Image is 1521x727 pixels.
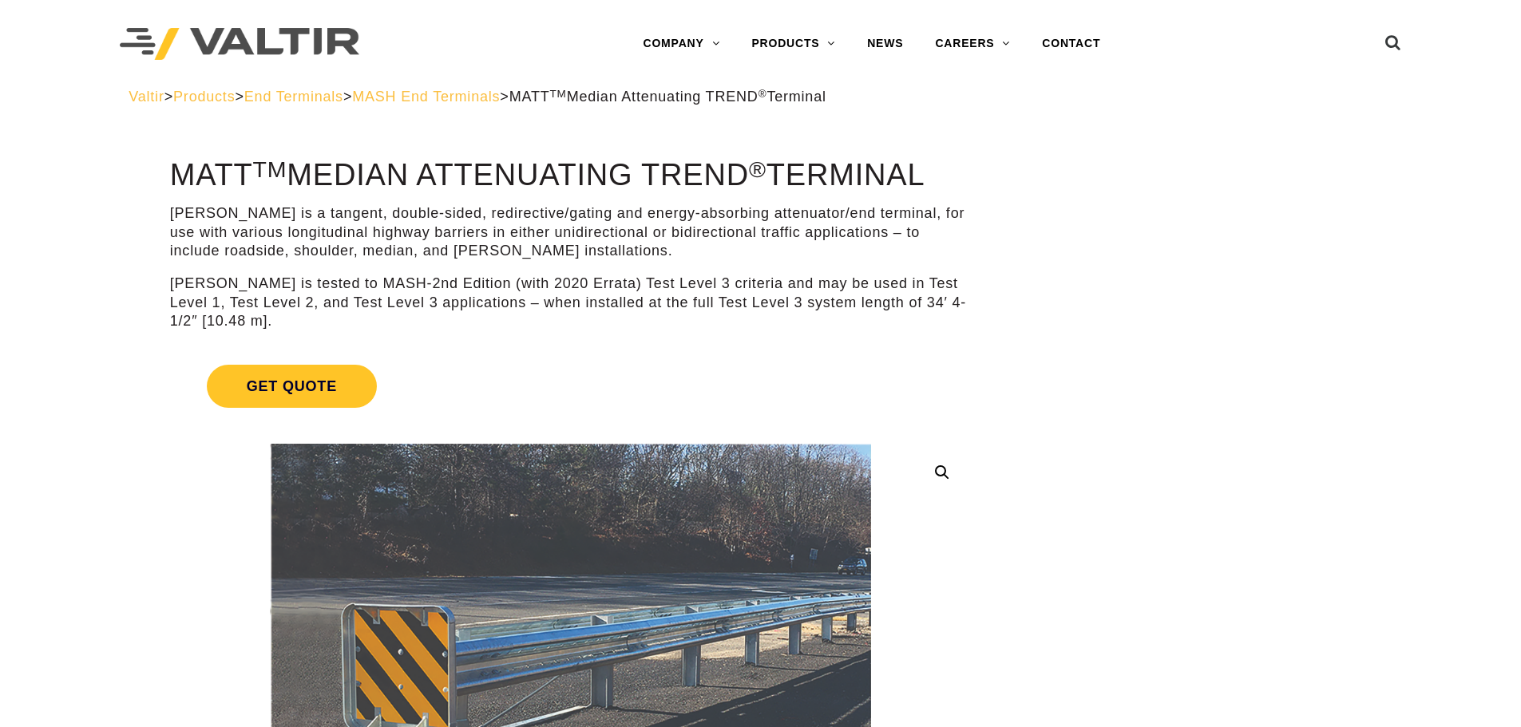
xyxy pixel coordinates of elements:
[919,28,1026,60] a: CAREERS
[735,28,851,60] a: PRODUCTS
[851,28,919,60] a: NEWS
[749,156,766,182] sup: ®
[170,159,971,192] h1: MATT Median Attenuating TREND Terminal
[253,156,287,182] sup: TM
[120,28,359,61] img: Valtir
[627,28,735,60] a: COMPANY
[1026,28,1116,60] a: CONTACT
[244,89,343,105] a: End Terminals
[170,346,971,427] a: Get Quote
[129,88,1392,106] div: > > > >
[759,88,767,100] sup: ®
[509,89,826,105] span: MATT Median Attenuating TREND Terminal
[170,275,971,330] p: [PERSON_NAME] is tested to MASH-2nd Edition (with 2020 Errata) Test Level 3 criteria and may be u...
[129,89,164,105] a: Valtir
[207,365,377,408] span: Get Quote
[173,89,235,105] a: Products
[550,88,567,100] sup: TM
[352,89,500,105] a: MASH End Terminals
[170,204,971,260] p: [PERSON_NAME] is a tangent, double-sided, redirective/gating and energy-absorbing attenuator/end ...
